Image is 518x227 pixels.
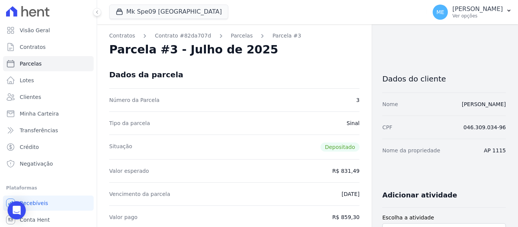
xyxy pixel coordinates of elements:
a: Parcelas [3,56,94,71]
a: Parcelas [231,32,253,40]
dt: Nome da propriedade [382,147,440,154]
a: Contratos [3,39,94,55]
div: Dados da parcela [109,70,183,79]
a: Negativação [3,156,94,171]
h3: Dados do cliente [382,74,506,83]
dd: [DATE] [342,190,359,198]
span: ME [436,9,444,15]
a: Lotes [3,73,94,88]
a: Minha Carteira [3,106,94,121]
a: Crédito [3,139,94,155]
span: Negativação [20,160,53,168]
dt: Vencimento da parcela [109,190,170,198]
dt: Número da Parcela [109,96,160,104]
dd: 046.309.034-96 [463,124,506,131]
dd: R$ 859,30 [332,213,359,221]
a: Clientes [3,89,94,105]
span: Transferências [20,127,58,134]
span: Recebíveis [20,199,48,207]
button: ME [PERSON_NAME] Ver opções [427,2,518,23]
dt: Situação [109,142,132,152]
label: Escolha a atividade [382,214,506,222]
dt: Tipo da parcela [109,119,150,127]
dt: CPF [382,124,392,131]
dd: Sinal [347,119,359,127]
a: Parcela #3 [272,32,301,40]
div: Plataformas [6,183,91,193]
p: [PERSON_NAME] [452,5,503,13]
dt: Valor pago [109,213,138,221]
h2: Parcela #3 - Julho de 2025 [109,43,278,56]
span: Contratos [20,43,46,51]
span: Parcelas [20,60,42,67]
span: Visão Geral [20,27,50,34]
span: Depositado [320,142,360,152]
a: Recebíveis [3,196,94,211]
dd: 3 [356,96,359,104]
dt: Nome [382,100,398,108]
a: [PERSON_NAME] [462,101,506,107]
button: Mk Spe09 [GEOGRAPHIC_DATA] [109,5,228,19]
span: Minha Carteira [20,110,59,117]
dt: Valor esperado [109,167,149,175]
span: Conta Hent [20,216,50,224]
dd: R$ 831,49 [332,167,359,175]
span: Clientes [20,93,41,101]
dd: AP 1115 [484,147,506,154]
span: Lotes [20,77,34,84]
nav: Breadcrumb [109,32,359,40]
a: Contrato #82da707d [155,32,211,40]
div: Open Intercom Messenger [8,201,26,219]
p: Ver opções [452,13,503,19]
a: Transferências [3,123,94,138]
h3: Adicionar atividade [382,191,457,200]
a: Visão Geral [3,23,94,38]
a: Contratos [109,32,135,40]
span: Crédito [20,143,39,151]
